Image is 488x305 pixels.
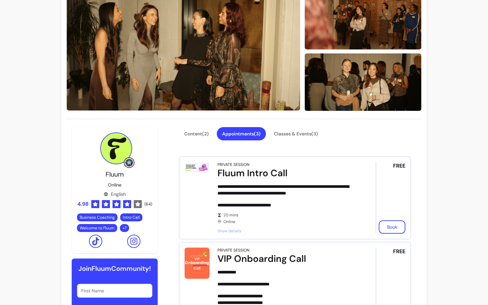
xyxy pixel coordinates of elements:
div: Private Session [217,162,249,167]
span: Intro Call [123,215,140,220]
div: Fluum Intro Call [217,167,357,179]
span: FREE [393,162,405,170]
img: Provider image [100,132,132,164]
h6: Join Fluum Community! [78,264,151,273]
div: English [104,191,126,197]
button: Content(2) [179,127,214,140]
img: Fluum Intro Call [185,162,209,173]
button: Book [379,220,405,234]
span: Welcome to Fluum [80,225,115,231]
button: Classes & Events(3) [269,127,323,140]
span: Show details [217,228,357,234]
button: Appointments(3) [217,127,266,140]
input: First Name [81,287,148,294]
span: + 7 [121,225,128,231]
p: Online [108,182,122,188]
span: Fluum [106,170,124,179]
img: image-2 [304,53,422,112]
img: Grow [125,159,133,167]
span: ( 64 ) [144,201,152,207]
div: Online [217,212,357,224]
span: FREE [393,248,405,256]
img: VIP Onboarding Call [185,248,209,279]
span: 4.98 [77,200,89,208]
div: Private Session [217,248,249,253]
span: 20 mins [223,212,357,218]
div: VIP Onboarding Call [217,253,357,265]
span: Business Coaching [80,215,115,220]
